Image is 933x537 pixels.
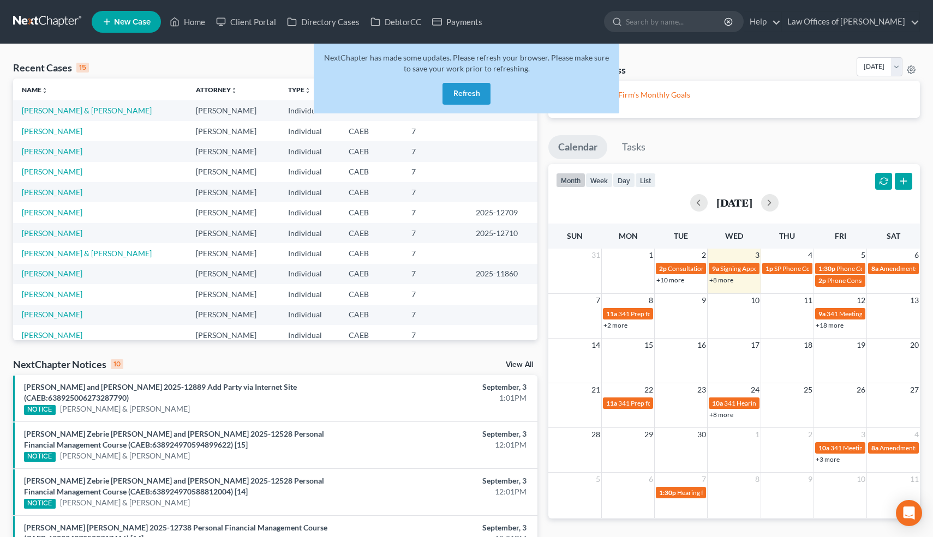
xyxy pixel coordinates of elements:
p: Please setup your Firm's Monthly Goals [557,89,911,100]
a: [PERSON_NAME] [22,126,82,136]
td: CAEB [340,162,403,182]
span: 7 [595,294,601,307]
div: 12:01PM [366,486,527,497]
span: 1 [648,249,654,262]
td: Individual [279,264,340,284]
a: Law Offices of [PERSON_NAME] [782,12,919,32]
button: Refresh [442,83,491,105]
span: 341 Meeting for [PERSON_NAME] [827,310,925,318]
td: [PERSON_NAME] [187,223,279,243]
span: 5 [860,249,866,262]
span: Mon [619,231,638,240]
div: NOTICE [24,499,56,509]
td: 7 [403,141,467,161]
div: 12:01PM [366,439,527,450]
td: 7 [403,162,467,182]
td: Individual [279,162,340,182]
span: 4 [807,249,814,262]
span: 12 [856,294,866,307]
div: NOTICE [24,452,56,462]
td: CAEB [340,305,403,325]
a: [PERSON_NAME] & [PERSON_NAME] [60,450,190,461]
i: unfold_more [231,87,237,94]
button: week [585,173,613,188]
td: 2025-12709 [467,202,537,222]
span: 7 [701,473,707,486]
a: Typeunfold_more [288,86,311,94]
span: Sat [887,231,900,240]
span: 6 [648,473,654,486]
td: 7 [403,243,467,263]
span: 2 [701,249,707,262]
td: CAEB [340,325,403,345]
td: 7 [403,325,467,345]
span: Amendments: [880,444,919,452]
h2: [DATE] [716,197,752,208]
span: 1:30p [818,264,835,273]
div: 10 [111,359,123,369]
td: CAEB [340,243,403,263]
span: 8 [648,294,654,307]
span: Sun [567,231,583,240]
span: 11a [606,310,617,318]
div: 15 [76,63,89,73]
a: [PERSON_NAME] [22,208,82,217]
a: [PERSON_NAME] Zebrie [PERSON_NAME] and [PERSON_NAME] 2025-12528 Personal Financial Management Cou... [24,476,324,496]
div: September, 3 [366,382,527,393]
a: [PERSON_NAME] [22,188,82,197]
span: 13 [909,294,920,307]
span: 9 [701,294,707,307]
td: Individual [279,325,340,345]
span: 28 [590,428,601,441]
a: View All [506,361,533,369]
a: Calendar [548,135,607,159]
span: 9a [818,310,826,318]
span: 15 [643,339,654,352]
a: Nameunfold_more [22,86,48,94]
a: [PERSON_NAME] & [PERSON_NAME] [22,106,152,115]
span: 25 [803,383,814,396]
a: Payments [427,12,488,32]
button: list [635,173,656,188]
span: Signing Appointment for [PERSON_NAME] [720,264,842,273]
span: 21 [590,383,601,396]
span: 14 [590,339,601,352]
td: 7 [403,202,467,222]
span: 23 [696,383,707,396]
td: Individual [279,243,340,263]
span: 341 Meeting for [PERSON_NAME] [830,444,929,452]
td: Individual [279,284,340,304]
input: Search by name... [626,11,726,32]
div: September, 3 [366,429,527,439]
td: 7 [403,264,467,284]
a: [PERSON_NAME] & [PERSON_NAME] [60,497,190,508]
td: [PERSON_NAME] [187,182,279,202]
div: September, 3 [366,522,527,533]
a: Directory Cases [282,12,365,32]
span: Tue [674,231,688,240]
span: 20 [909,339,920,352]
span: 6 [913,249,920,262]
a: [PERSON_NAME] & [PERSON_NAME] [60,403,190,414]
span: 11 [909,473,920,486]
a: +10 more [656,276,684,284]
span: 2 [807,428,814,441]
a: +8 more [709,411,733,419]
span: 29 [643,428,654,441]
td: [PERSON_NAME] [187,284,279,304]
td: Individual [279,121,340,141]
div: NOTICE [24,405,56,415]
a: [PERSON_NAME] [22,228,82,238]
td: CAEB [340,202,403,222]
a: [PERSON_NAME] [22,289,82,299]
span: 1p [765,264,773,273]
span: 8a [871,264,878,273]
td: CAEB [340,182,403,202]
a: [PERSON_NAME] [22,167,82,176]
td: Individual [279,305,340,325]
a: [PERSON_NAME] [22,147,82,156]
td: [PERSON_NAME] [187,121,279,141]
td: [PERSON_NAME] [187,141,279,161]
span: Thu [779,231,795,240]
a: Client Portal [211,12,282,32]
